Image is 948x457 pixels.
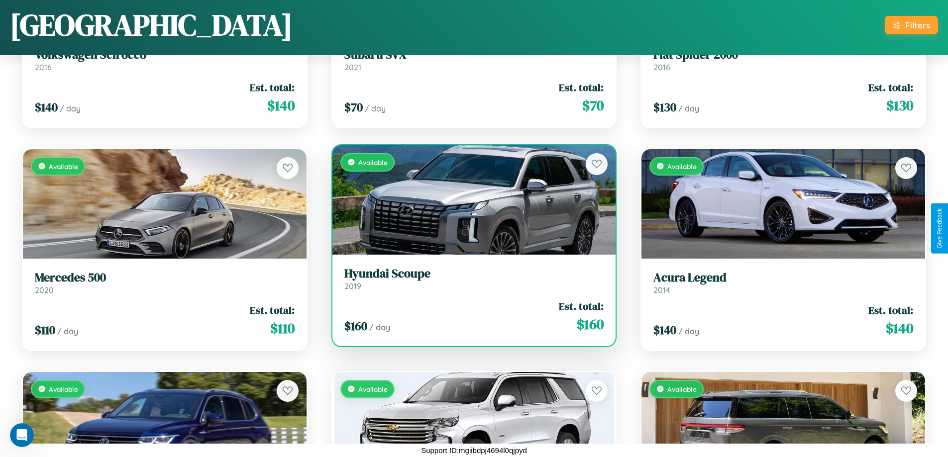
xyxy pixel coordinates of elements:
[358,385,388,393] span: Available
[35,48,295,62] h3: Volkswagen Scirocco
[577,314,604,334] span: $ 160
[57,326,78,336] span: / day
[35,271,295,295] a: Mercedes 5002020
[35,48,295,72] a: Volkswagen Scirocco2016
[936,208,943,249] div: Give Feedback
[250,80,295,94] span: Est. total:
[344,318,367,334] span: $ 160
[667,162,697,171] span: Available
[250,303,295,317] span: Est. total:
[35,285,54,295] span: 2020
[10,4,293,45] h1: [GEOGRAPHIC_DATA]
[559,299,604,313] span: Est. total:
[653,271,913,295] a: Acura Legend2014
[35,99,58,115] span: $ 140
[369,322,390,332] span: / day
[49,162,78,171] span: Available
[60,103,81,113] span: / day
[678,326,699,336] span: / day
[868,303,913,317] span: Est. total:
[559,80,604,94] span: Est. total:
[868,80,913,94] span: Est. total:
[344,99,363,115] span: $ 70
[653,99,676,115] span: $ 130
[49,385,78,393] span: Available
[10,423,34,447] iframe: Intercom live chat
[344,62,361,72] span: 2021
[653,285,670,295] span: 2014
[653,271,913,285] h3: Acura Legend
[344,267,604,291] a: Hyundai Scoupe2019
[653,322,676,338] span: $ 140
[344,267,604,281] h3: Hyundai Scoupe
[885,16,938,34] button: Filters
[344,48,604,72] a: Subaru SVX2021
[365,103,386,113] span: / day
[35,322,55,338] span: $ 110
[667,385,697,393] span: Available
[267,95,295,115] span: $ 140
[344,48,604,62] h3: Subaru SVX
[344,281,361,291] span: 2019
[582,95,604,115] span: $ 70
[886,95,913,115] span: $ 130
[886,318,913,338] span: $ 140
[35,62,52,72] span: 2016
[270,318,295,338] span: $ 110
[358,158,388,167] span: Available
[653,48,913,72] a: Fiat Spider 20002016
[653,62,670,72] span: 2016
[905,20,930,30] div: Filters
[421,444,527,457] p: Support ID: mgiibdpj4694l0qjpyd
[35,271,295,285] h3: Mercedes 500
[653,48,913,62] h3: Fiat Spider 2000
[678,103,699,113] span: / day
